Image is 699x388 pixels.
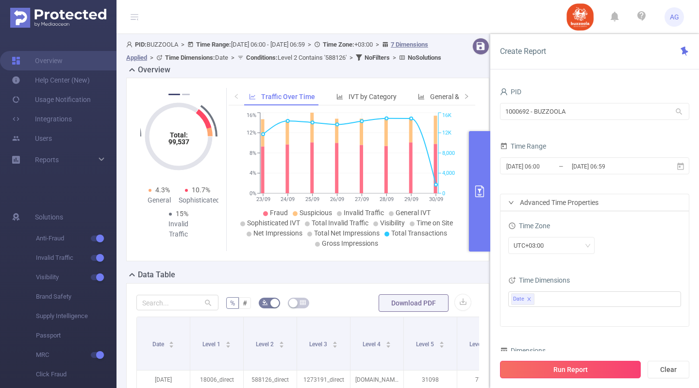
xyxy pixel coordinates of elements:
tspan: 30/09 [429,196,443,202]
span: Time Zone [508,222,550,230]
span: % [230,299,235,307]
div: Sort [439,340,445,346]
span: Solutions [35,207,63,227]
span: 15% [176,210,188,218]
b: Conditions : [246,54,278,61]
input: Start date [505,160,584,173]
div: icon: rightAdvanced Time Properties [500,194,689,211]
i: icon: caret-down [225,344,231,347]
span: Date [165,54,228,61]
span: Suspicious [300,209,332,217]
tspan: 4% [250,170,256,177]
span: Level 2 [256,341,275,348]
span: Invalid Traffic [344,209,384,217]
tspan: 27/09 [354,196,368,202]
button: 1 [168,94,180,95]
span: IVT by Category [349,93,397,101]
span: Passport [36,326,116,345]
span: AG [670,7,679,27]
i: icon: caret-up [279,340,284,343]
b: Time Dimensions : [165,54,215,61]
span: Time Dimensions [508,276,570,284]
span: > [347,54,356,61]
span: BUZZOOLA [DATE] 06:00 - [DATE] 06:59 +03:00 [126,41,441,61]
div: Sort [279,340,284,346]
b: PID: [135,41,147,48]
div: Sophisticated [179,195,217,205]
div: Sort [332,340,338,346]
span: PID [500,88,521,96]
span: Reports [35,156,59,164]
a: Usage Notification [12,90,91,109]
i: icon: bg-colors [262,300,268,305]
b: No Filters [365,54,390,61]
span: > [147,54,156,61]
tspan: 99,537 [168,138,189,146]
button: Download PDF [379,294,449,312]
span: Date [152,341,166,348]
span: > [373,41,382,48]
span: # [243,299,247,307]
span: General & Sophisticated IVT by Category [430,93,551,101]
i: icon: user [500,88,508,96]
i: icon: right [464,93,469,99]
button: Run Report [500,361,641,378]
b: Time Range: [196,41,231,48]
button: 2 [182,94,190,95]
i: icon: table [300,300,306,305]
tspan: 0% [250,190,256,197]
span: Fraud [270,209,288,217]
i: icon: line-chart [249,93,256,100]
tspan: 0 [442,190,445,197]
tspan: 26/09 [330,196,344,202]
tspan: 23/09 [256,196,270,202]
i: icon: caret-up [169,340,174,343]
span: Time Range [500,142,546,150]
tspan: 12K [442,130,451,136]
li: Date [511,293,534,305]
span: General IVT [396,209,431,217]
span: Total Net Impressions [314,229,380,237]
i: icon: bar-chart [336,93,343,100]
b: No Solutions [408,54,441,61]
span: Level 4 [363,341,382,348]
a: Integrations [12,109,72,129]
i: icon: caret-down [279,344,284,347]
tspan: 12% [247,130,256,136]
b: Time Zone: [323,41,354,48]
span: Dimensions [500,347,546,354]
span: Visibility [380,219,405,227]
i: icon: caret-down [169,344,174,347]
i: icon: caret-down [439,344,444,347]
tspan: 24/09 [281,196,295,202]
h2: Data Table [138,269,175,281]
span: Level 1 [202,341,222,348]
span: Date [513,294,524,304]
span: Anti-Fraud [36,229,116,248]
span: Level 6 [469,341,489,348]
tspan: Total: [169,131,187,139]
div: Sort [385,340,391,346]
button: Clear [648,361,689,378]
span: > [390,54,399,61]
h2: Overview [138,64,170,76]
i: icon: bar-chart [418,93,425,100]
tspan: 25/09 [305,196,319,202]
tspan: 8,000 [442,150,455,156]
a: Help Center (New) [12,70,90,90]
tspan: 16% [247,113,256,119]
span: Gross Impressions [322,239,378,247]
span: 4.3% [155,186,170,194]
tspan: 28/09 [379,196,393,202]
i: icon: user [126,41,135,48]
span: > [178,41,187,48]
span: MRC [36,345,116,365]
span: Visibility [36,268,116,287]
i: icon: caret-down [332,344,337,347]
div: UTC+03:00 [514,237,550,253]
tspan: 29/09 [404,196,418,202]
span: Create Report [500,47,546,56]
tspan: 8% [250,150,256,156]
i: icon: caret-down [385,344,391,347]
a: Users [12,129,52,148]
